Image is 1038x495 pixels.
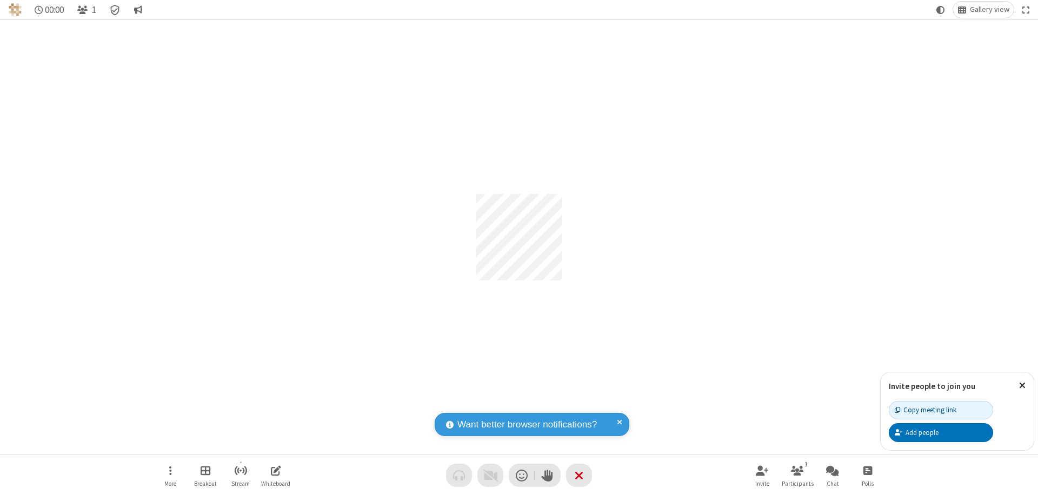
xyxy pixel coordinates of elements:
[30,2,69,18] div: Timer
[889,423,993,442] button: Add people
[862,480,874,487] span: Polls
[566,464,592,487] button: End or leave meeting
[895,405,956,415] div: Copy meeting link
[261,480,290,487] span: Whiteboard
[259,460,292,491] button: Open shared whiteboard
[72,2,101,18] button: Open participant list
[932,2,949,18] button: Using system theme
[1018,2,1034,18] button: Fullscreen
[889,381,975,391] label: Invite people to join you
[9,3,22,16] img: QA Selenium DO NOT DELETE OR CHANGE
[129,2,147,18] button: Conversation
[816,460,849,491] button: Open chat
[92,5,96,15] span: 1
[509,464,535,487] button: Send a reaction
[446,464,472,487] button: Audio problem - check your Internet connection or call by phone
[194,480,217,487] span: Breakout
[802,459,811,469] div: 1
[105,2,125,18] div: Meeting details Encryption enabled
[953,2,1014,18] button: Change layout
[851,460,884,491] button: Open poll
[755,480,769,487] span: Invite
[827,480,839,487] span: Chat
[746,460,778,491] button: Invite participants (⌘+Shift+I)
[477,464,503,487] button: Video
[1011,372,1034,399] button: Close popover
[535,464,561,487] button: Raise hand
[45,5,64,15] span: 00:00
[782,480,814,487] span: Participants
[889,401,993,419] button: Copy meeting link
[224,460,257,491] button: Start streaming
[154,460,187,491] button: Open menu
[457,418,597,432] span: Want better browser notifications?
[164,480,176,487] span: More
[231,480,250,487] span: Stream
[970,5,1009,14] span: Gallery view
[189,460,222,491] button: Manage Breakout Rooms
[781,460,814,491] button: Open participant list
